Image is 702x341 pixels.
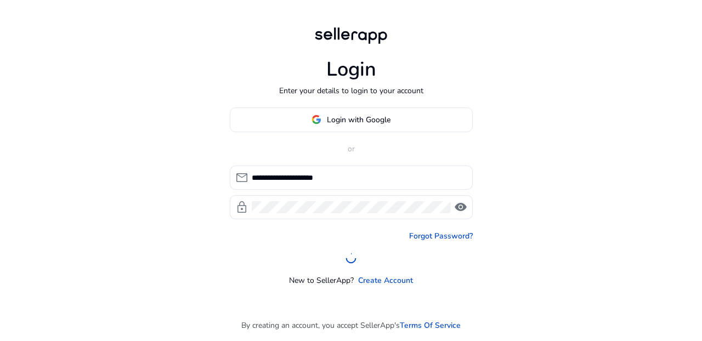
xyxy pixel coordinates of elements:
[312,115,321,124] img: google-logo.svg
[326,58,376,81] h1: Login
[289,275,354,286] p: New to SellerApp?
[358,275,413,286] a: Create Account
[400,320,461,331] a: Terms Of Service
[279,85,423,96] p: Enter your details to login to your account
[235,201,248,214] span: lock
[327,114,390,126] span: Login with Google
[454,201,467,214] span: visibility
[409,230,473,242] a: Forgot Password?
[230,143,473,155] p: or
[230,107,473,132] button: Login with Google
[235,171,248,184] span: mail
